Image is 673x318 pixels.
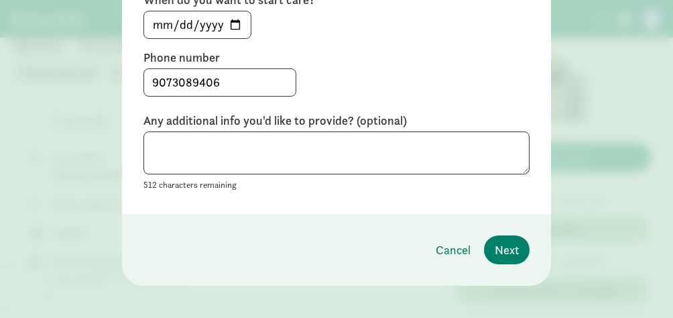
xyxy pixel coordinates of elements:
button: Cancel [425,235,481,264]
button: Next [484,235,530,264]
label: Phone number [143,50,530,66]
label: Any additional info you'd like to provide? (optional) [143,113,530,129]
input: 5555555555 [144,69,296,96]
small: 512 characters remaining [143,179,237,191]
span: Cancel [436,241,471,259]
span: Next [495,241,519,259]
